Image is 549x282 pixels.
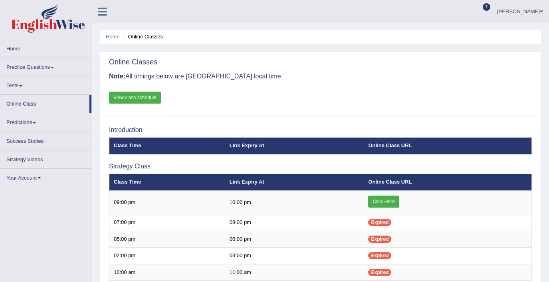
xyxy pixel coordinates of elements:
span: Expired [368,252,391,259]
span: Expired [368,236,391,243]
a: Online Class [0,95,89,110]
a: Tests [0,76,91,92]
th: Class Time [109,174,225,191]
td: 07:00 pm [109,214,225,231]
a: Home [0,40,91,55]
td: 03:00 pm [225,248,364,264]
a: View class schedule [109,92,161,104]
a: Practice Questions [0,58,91,74]
h3: Strategy Class [109,163,532,170]
li: Online Classes [121,33,163,40]
td: 11:00 am [225,264,364,281]
th: Class Time [109,138,225,154]
span: Expired [368,269,391,276]
th: Online Class URL [364,174,531,191]
a: Strategy Videos [0,150,91,166]
th: Link Expiry At [225,174,364,191]
h3: Introduction [109,126,532,134]
a: Your Account [0,169,91,184]
td: 02:00 pm [109,248,225,264]
td: 10:00 pm [225,191,364,214]
td: 09:00 pm [109,191,225,214]
a: Click Here [368,196,399,208]
h3: All timings below are [GEOGRAPHIC_DATA] local time [109,73,532,80]
td: 05:00 pm [109,231,225,248]
td: 06:00 pm [225,231,364,248]
td: 10:00 am [109,264,225,281]
a: Home [106,34,120,40]
td: 08:00 pm [225,214,364,231]
th: Link Expiry At [225,138,364,154]
h2: Online Classes [109,58,157,66]
b: Note: [109,73,125,80]
th: Online Class URL [364,138,531,154]
a: Predictions [0,113,91,129]
span: Expired [368,219,391,226]
span: 7 [483,3,491,11]
a: Success Stories [0,132,91,148]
